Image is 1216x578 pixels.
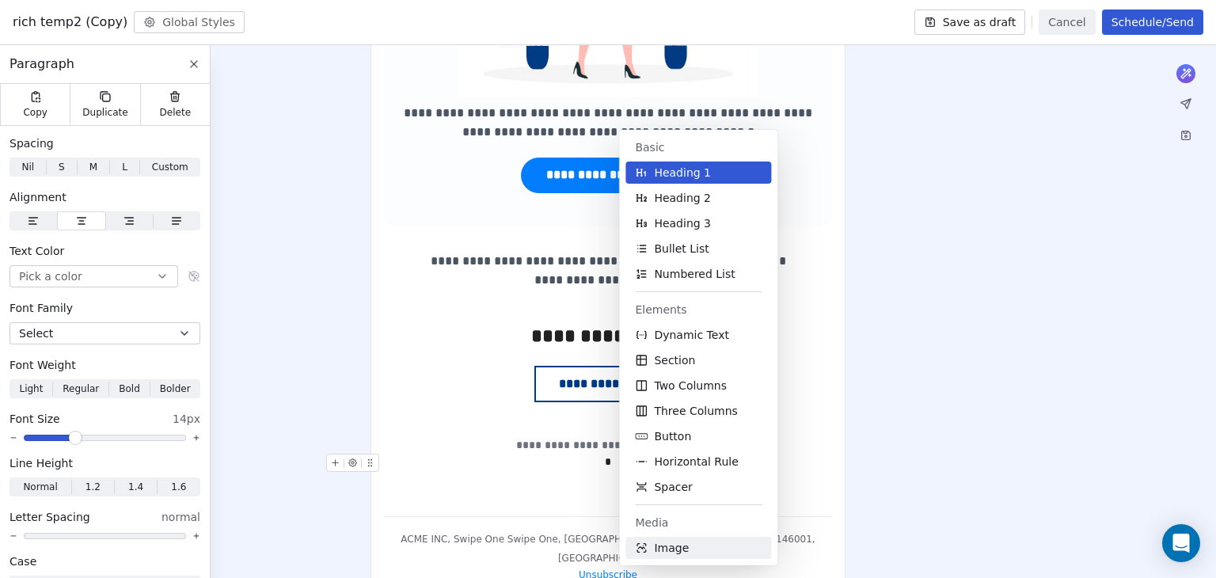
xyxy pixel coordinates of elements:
[160,106,192,119] span: Delete
[625,400,771,422] button: Three Columns
[635,139,762,155] span: Basic
[625,238,771,260] button: Bullet List
[625,451,771,473] button: Horizontal Rule
[635,515,762,530] span: Media
[13,13,127,32] span: rich temp2 (Copy)
[9,55,74,74] span: Paragraph
[654,241,709,257] span: Bullet List
[160,382,191,396] span: Bolder
[19,382,43,396] span: Light
[128,480,143,494] span: 1.4
[85,480,101,494] span: 1.2
[82,106,127,119] span: Duplicate
[9,135,54,151] span: Spacing
[654,403,737,419] span: Three Columns
[625,187,771,209] button: Heading 2
[9,300,73,316] span: Font Family
[9,553,36,569] span: Case
[635,302,762,318] span: Elements
[119,382,140,396] span: Bold
[625,324,771,346] button: Dynamic Text
[1102,10,1203,35] button: Schedule/Send
[654,428,691,444] span: Button
[59,160,65,174] span: S
[914,10,1026,35] button: Save as draft
[19,325,53,341] span: Select
[654,215,711,231] span: Heading 3
[134,11,245,33] button: Global Styles
[625,425,771,447] button: Button
[9,357,76,373] span: Font Weight
[122,160,127,174] span: L
[625,537,771,559] button: Image
[9,189,66,205] span: Alignment
[654,327,729,343] span: Dynamic Text
[654,352,695,368] span: Section
[625,476,771,498] button: Spacer
[654,266,735,282] span: Numbered List
[654,540,689,556] span: Image
[9,411,60,427] span: Font Size
[654,378,727,394] span: Two Columns
[152,160,188,174] span: Custom
[1162,524,1200,562] div: Open Intercom Messenger
[173,411,200,427] span: 14px
[23,480,57,494] span: Normal
[9,243,64,259] span: Text Color
[161,509,200,525] span: normal
[654,190,711,206] span: Heading 2
[625,375,771,397] button: Two Columns
[625,349,771,371] button: Section
[171,480,186,494] span: 1.6
[89,160,97,174] span: M
[9,265,178,287] button: Pick a color
[625,263,771,285] button: Numbered List
[625,212,771,234] button: Heading 3
[21,160,34,174] span: Nil
[1039,10,1095,35] button: Cancel
[9,455,73,471] span: Line Height
[9,509,90,525] span: Letter Spacing
[654,165,711,181] span: Heading 1
[654,479,692,495] span: Spacer
[654,454,738,470] span: Horizontal Rule
[625,162,771,184] button: Heading 1
[63,382,99,396] span: Regular
[23,106,47,119] span: Copy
